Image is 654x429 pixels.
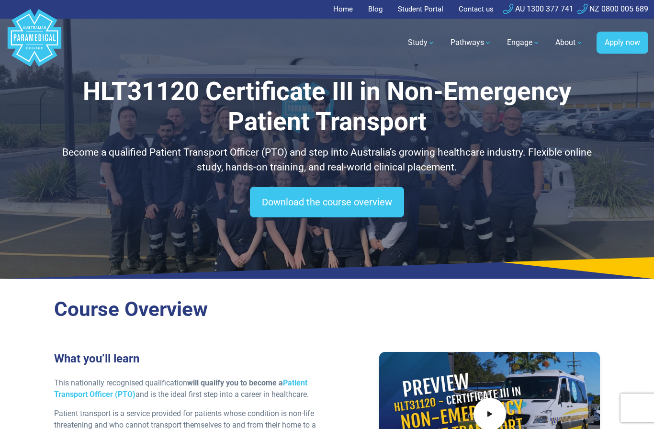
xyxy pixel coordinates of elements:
a: Pathways [445,29,497,56]
h2: Course Overview [54,297,600,322]
strong: will qualify you to become a [54,378,307,399]
a: Download the course overview [250,187,404,217]
a: AU 1300 377 741 [503,4,574,13]
a: Patient Transport Officer (PTO) [54,378,307,399]
a: NZ 0800 005 689 [577,4,648,13]
a: Apply now [597,32,648,54]
a: Australian Paramedical College [6,19,63,67]
a: Study [402,29,441,56]
h1: HLT31120 Certificate III in Non-Emergency Patient Transport [54,77,600,137]
h3: What you’ll learn [54,352,321,366]
p: Become a qualified Patient Transport Officer (PTO) and step into Australia’s growing healthcare i... [54,145,600,175]
a: Engage [501,29,546,56]
p: This nationally recognised qualification and is the ideal first step into a career in healthcare. [54,377,321,400]
a: About [550,29,589,56]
